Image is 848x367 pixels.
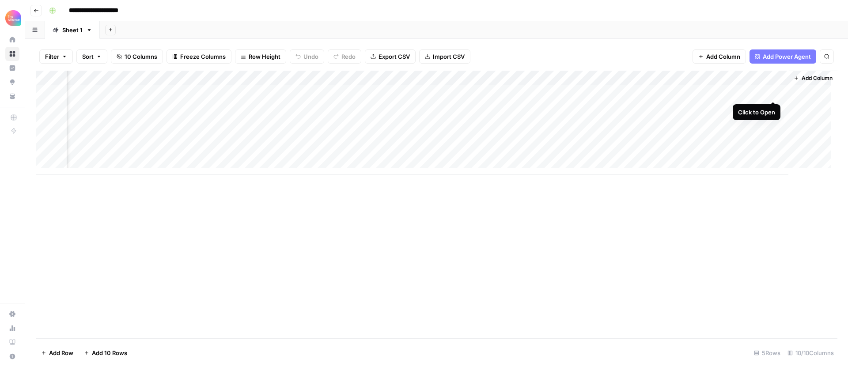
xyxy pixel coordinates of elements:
button: Freeze Columns [167,49,231,64]
span: 10 Columns [125,52,157,61]
span: Add Power Agent [763,52,811,61]
span: Undo [303,52,318,61]
span: Export CSV [379,52,410,61]
button: Add Column [790,72,836,84]
a: Your Data [5,89,19,103]
button: Workspace: Alliance [5,7,19,29]
div: 5 Rows [750,346,784,360]
a: Insights [5,61,19,75]
a: Home [5,33,19,47]
a: Opportunities [5,75,19,89]
span: Redo [341,52,356,61]
button: Add 10 Rows [79,346,132,360]
span: Import CSV [433,52,465,61]
span: Add 10 Rows [92,348,127,357]
button: Row Height [235,49,286,64]
button: Undo [290,49,324,64]
a: Learning Hub [5,335,19,349]
a: Settings [5,307,19,321]
button: 10 Columns [111,49,163,64]
button: Import CSV [419,49,470,64]
button: Filter [39,49,73,64]
span: Add Column [802,74,833,82]
img: Alliance Logo [5,10,21,26]
button: Add Power Agent [750,49,816,64]
button: Add Column [693,49,746,64]
span: Row Height [249,52,280,61]
span: Freeze Columns [180,52,226,61]
a: Usage [5,321,19,335]
a: Sheet 1 [45,21,100,39]
button: Add Row [36,346,79,360]
a: Browse [5,47,19,61]
button: Redo [328,49,361,64]
button: Help + Support [5,349,19,363]
span: Sort [82,52,94,61]
span: Add Column [706,52,740,61]
span: Add Row [49,348,73,357]
div: Click to Open [738,108,775,117]
button: Export CSV [365,49,416,64]
span: Filter [45,52,59,61]
div: 10/10 Columns [784,346,837,360]
div: Sheet 1 [62,26,83,34]
button: Sort [76,49,107,64]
